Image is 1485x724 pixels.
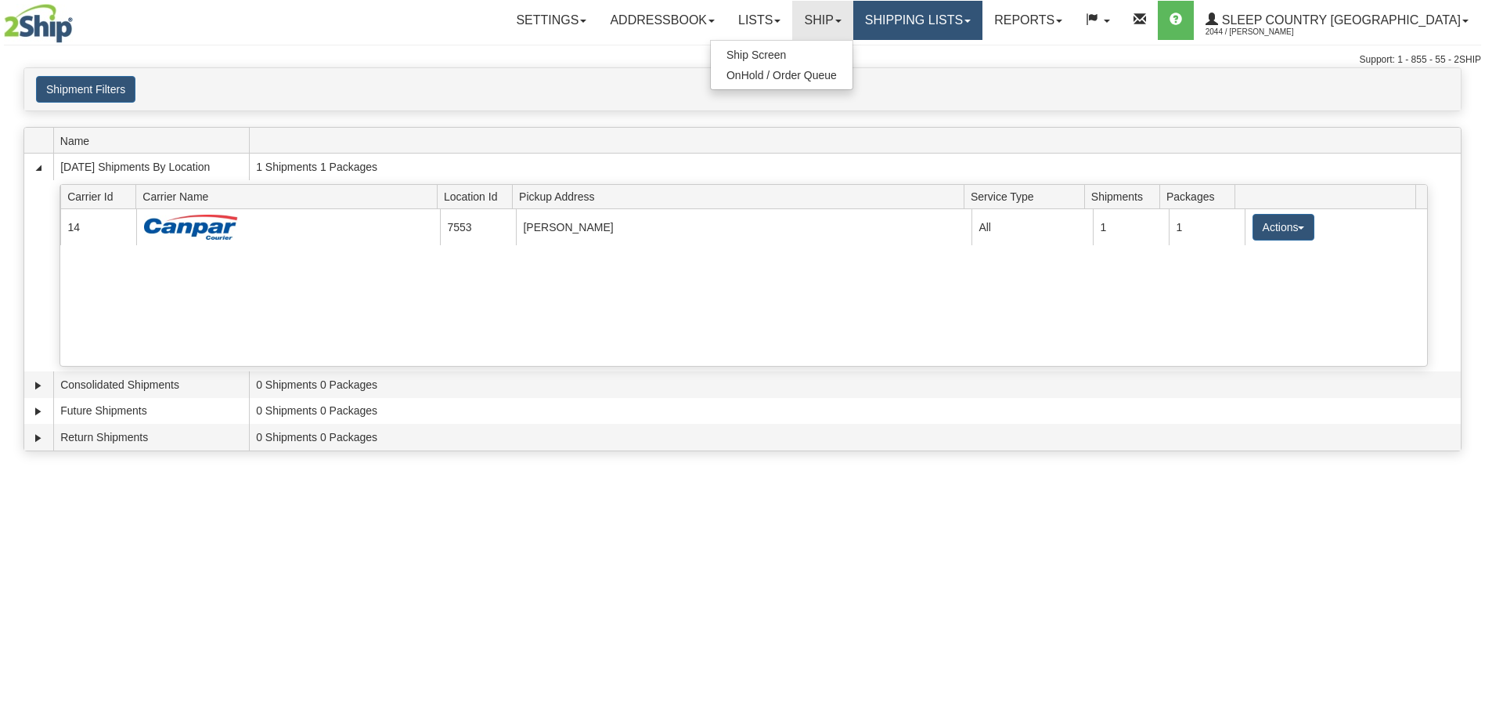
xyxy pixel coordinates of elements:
[67,184,136,208] span: Carrier Id
[971,184,1084,208] span: Service Type
[53,371,249,398] td: Consolidated Shipments
[1194,1,1480,40] a: Sleep Country [GEOGRAPHIC_DATA] 2044 / [PERSON_NAME]
[60,129,249,153] span: Name
[1253,214,1315,241] button: Actions
[1218,13,1461,27] span: Sleep Country [GEOGRAPHIC_DATA]
[792,1,852,40] a: Ship
[519,184,964,208] span: Pickup Address
[1093,209,1169,244] td: 1
[249,424,1461,451] td: 0 Shipments 0 Packages
[726,49,786,61] span: Ship Screen
[4,4,73,43] img: logo2044.jpg
[31,404,46,419] a: Expand
[31,160,46,176] a: Collapse
[1166,184,1235,208] span: Packages
[726,1,792,40] a: Lists
[4,53,1481,67] div: Support: 1 - 855 - 55 - 2SHIP
[971,209,1093,244] td: All
[516,209,971,244] td: [PERSON_NAME]
[1206,24,1323,40] span: 2044 / [PERSON_NAME]
[249,154,1461,180] td: 1 Shipments 1 Packages
[249,371,1461,398] td: 0 Shipments 0 Packages
[982,1,1074,40] a: Reports
[53,154,249,180] td: [DATE] Shipments By Location
[249,398,1461,425] td: 0 Shipments 0 Packages
[504,1,598,40] a: Settings
[31,430,46,446] a: Expand
[1169,209,1245,244] td: 1
[853,1,982,40] a: Shipping lists
[53,398,249,425] td: Future Shipments
[142,184,437,208] span: Carrier Name
[598,1,726,40] a: Addressbook
[144,215,238,240] img: Canpar
[1091,184,1160,208] span: Shipments
[440,209,516,244] td: 7553
[726,69,837,81] span: OnHold / Order Queue
[36,76,135,103] button: Shipment Filters
[444,184,513,208] span: Location Id
[31,378,46,393] a: Expand
[711,65,852,85] a: OnHold / Order Queue
[711,45,852,65] a: Ship Screen
[60,209,136,244] td: 14
[53,424,249,451] td: Return Shipments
